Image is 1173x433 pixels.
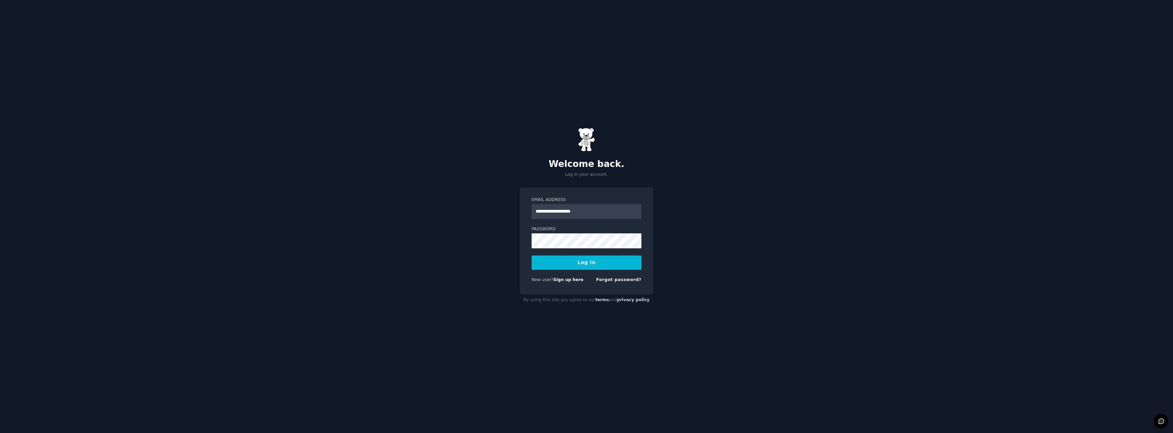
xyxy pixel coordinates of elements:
button: Log In [532,256,641,270]
a: terms [595,297,609,302]
a: Sign up here [553,277,583,282]
label: Password [532,226,641,232]
h2: Welcome back. [520,159,653,170]
span: New user? [532,277,553,282]
div: By using this site you agree to our and [520,295,653,306]
label: Email Address [532,197,641,203]
p: Log in your account. [520,172,653,178]
a: privacy policy [617,297,650,302]
a: Forgot password? [596,277,641,282]
img: Gummy Bear [578,128,595,152]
